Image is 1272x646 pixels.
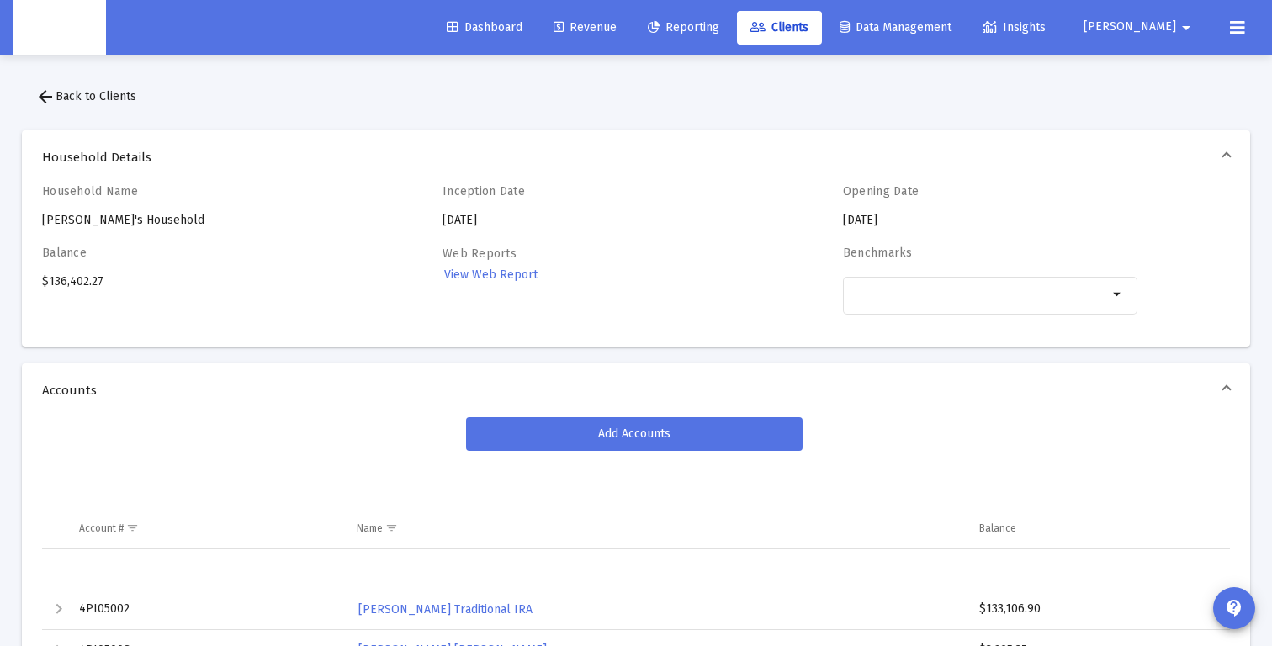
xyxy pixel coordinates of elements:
div: Household Details [22,184,1250,347]
span: Reporting [648,20,719,34]
span: Household Details [42,149,1223,166]
td: Column Name [345,508,967,548]
div: Name [357,522,383,535]
span: [PERSON_NAME] Traditional IRA [358,602,533,617]
td: 4PI05002 [67,590,345,630]
div: [DATE] [443,184,737,229]
span: Add Accounts [598,426,670,441]
mat-icon: arrow_back [35,87,56,107]
div: [PERSON_NAME]'s Household [42,184,337,229]
h4: Household Name [42,184,337,199]
span: View Web Report [444,267,538,282]
h4: Benchmarks [843,246,1137,260]
h4: Inception Date [443,184,737,199]
label: Web Reports [443,246,517,261]
h4: Opening Date [843,184,1137,199]
button: [PERSON_NAME] [1063,10,1216,44]
span: Dashboard [447,20,522,34]
a: Data Management [826,11,965,45]
a: Revenue [540,11,630,45]
span: Accounts [42,382,1223,399]
div: [DATE] [843,184,1137,229]
span: Revenue [554,20,617,34]
a: View Web Report [443,262,539,287]
a: Clients [737,11,822,45]
a: Dashboard [433,11,536,45]
button: Back to Clients [22,80,150,114]
span: Show filter options for column 'Account #' [126,522,139,534]
img: Dashboard [26,11,93,45]
button: Add Accounts [466,417,803,451]
span: Show filter options for column 'Name' [385,522,398,534]
div: $133,106.90 [979,601,1215,617]
h4: Balance [42,246,337,260]
td: Column Account # [67,508,345,548]
div: $136,402.27 [42,246,337,333]
mat-icon: contact_support [1224,598,1244,618]
mat-chip-list: Selection [851,284,1108,304]
mat-expansion-panel-header: Accounts [22,363,1250,417]
span: Data Management [840,20,951,34]
span: Back to Clients [35,89,136,103]
mat-icon: arrow_drop_down [1108,284,1128,304]
mat-expansion-panel-header: Household Details [22,130,1250,184]
td: Expand [42,590,67,630]
div: Account # [79,522,124,535]
td: Column Balance [967,508,1230,548]
span: Insights [983,20,1046,34]
div: Balance [979,522,1016,535]
a: Insights [969,11,1059,45]
span: [PERSON_NAME] [1084,20,1176,34]
a: [PERSON_NAME] Traditional IRA [357,597,534,622]
mat-icon: arrow_drop_down [1176,11,1196,45]
a: Reporting [634,11,733,45]
span: Clients [750,20,808,34]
